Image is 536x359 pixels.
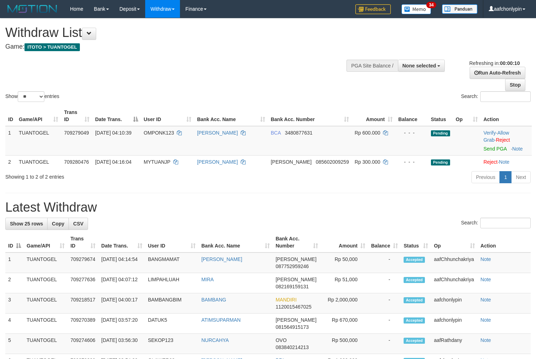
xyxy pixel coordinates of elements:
th: Op: activate to sort column ascending [453,106,481,126]
td: TUANTOGEL [24,334,67,354]
td: aafRathdany [431,334,477,354]
span: Accepted [404,257,425,263]
a: Reject [496,137,510,143]
a: NURCAHYA [201,337,229,343]
h4: Game: [5,43,350,50]
span: [PERSON_NAME] [275,277,316,282]
label: Search: [461,91,531,102]
a: 1 [499,171,512,183]
span: · [483,130,509,143]
a: Next [511,171,531,183]
button: None selected [398,60,445,72]
span: 709279049 [64,130,89,136]
span: 34 [426,2,436,8]
th: Game/API: activate to sort column ascending [16,106,61,126]
td: 2 [5,273,24,293]
span: MANDIRI [275,297,296,303]
a: BAMBANG [201,297,226,303]
span: Refreshing in: [469,60,520,66]
img: MOTION_logo.png [5,4,59,14]
a: Note [481,297,491,303]
td: Rp 2,000,000 [321,293,368,314]
th: Op: activate to sort column ascending [431,232,477,252]
span: Copy 085602009259 to clipboard [316,159,349,165]
span: Copy 081564915173 to clipboard [275,324,308,330]
td: - [368,314,401,334]
td: SEKOP123 [145,334,199,354]
th: Status: activate to sort column ascending [401,232,431,252]
td: Rp 670,000 [321,314,368,334]
span: ITOTO > TUANTOGEL [24,43,80,51]
a: Send PGA [483,146,507,152]
a: Note [481,277,491,282]
a: Note [481,317,491,323]
td: [DATE] 03:57:20 [98,314,145,334]
span: Show 25 rows [10,221,43,227]
th: User ID: activate to sort column ascending [141,106,194,126]
td: 4 [5,314,24,334]
img: panduan.png [442,4,477,14]
span: Pending [431,130,450,136]
th: Date Trans.: activate to sort column descending [92,106,141,126]
a: Reject [483,159,498,165]
th: Balance: activate to sort column ascending [368,232,401,252]
td: 5 [5,334,24,354]
a: Note [481,337,491,343]
a: Note [512,146,523,152]
input: Search: [480,218,531,228]
th: ID: activate to sort column descending [5,232,24,252]
strong: 00:00:10 [500,60,520,66]
span: None selected [403,63,436,69]
td: TUANTOGEL [24,293,67,314]
th: Action [481,106,532,126]
td: [DATE] 04:07:12 [98,273,145,293]
th: Trans ID: activate to sort column ascending [67,232,98,252]
td: 1 [5,252,24,273]
th: Amount: activate to sort column ascending [352,106,395,126]
td: aafchonlypin [431,293,477,314]
th: Bank Acc. Name: activate to sort column ascending [198,232,273,252]
th: Date Trans.: activate to sort column ascending [98,232,145,252]
td: [DATE] 04:00:17 [98,293,145,314]
a: CSV [69,218,88,230]
td: aafChhunchakriya [431,252,477,273]
span: Copy 3480877631 to clipboard [285,130,312,136]
a: [PERSON_NAME] [201,256,242,262]
a: Copy [47,218,69,230]
a: [PERSON_NAME] [197,130,238,136]
th: Status [428,106,453,126]
span: Accepted [404,277,425,283]
label: Show entries [5,91,59,102]
span: [DATE] 04:16:04 [95,159,131,165]
span: Copy 083840214213 to clipboard [275,344,308,350]
span: Pending [431,159,450,165]
input: Search: [480,91,531,102]
td: BAMBANGBIM [145,293,199,314]
div: - - - [398,158,425,165]
td: - [368,252,401,273]
th: Amount: activate to sort column ascending [321,232,368,252]
td: 3 [5,293,24,314]
td: [DATE] 03:56:30 [98,334,145,354]
a: Note [499,159,510,165]
h1: Latest Withdraw [5,200,531,214]
th: Bank Acc. Number: activate to sort column ascending [268,106,352,126]
td: · · [481,126,532,156]
th: Bank Acc. Name: activate to sort column ascending [194,106,268,126]
th: Balance [395,106,428,126]
td: 709277636 [67,273,98,293]
td: 1 [5,126,16,156]
th: Game/API: activate to sort column ascending [24,232,67,252]
span: Copy [52,221,64,227]
span: OMPONK123 [144,130,174,136]
a: Previous [471,171,500,183]
td: Rp 500,000 [321,334,368,354]
a: ATIMSUPARMAN [201,317,241,323]
td: TUANTOGEL [24,252,67,273]
span: Copy 087752959246 to clipboard [275,263,308,269]
span: Accepted [404,317,425,323]
a: Show 25 rows [5,218,48,230]
td: TUANTOGEL [24,273,67,293]
th: Bank Acc. Number: activate to sort column ascending [273,232,321,252]
span: [PERSON_NAME] [275,317,316,323]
